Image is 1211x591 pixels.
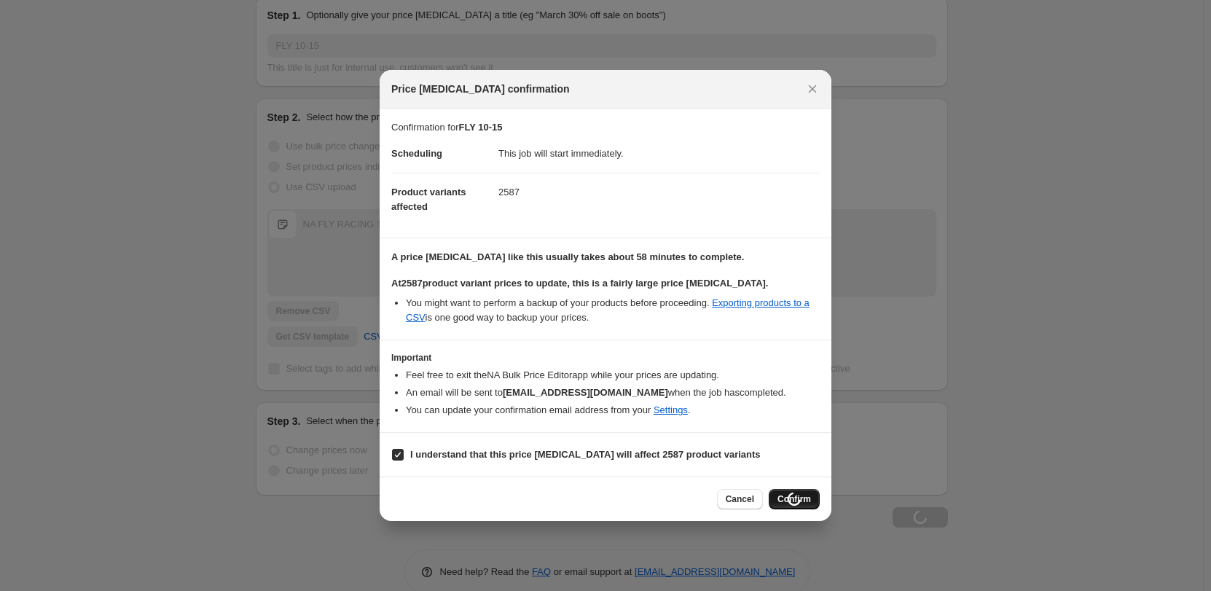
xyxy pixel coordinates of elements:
[391,82,570,96] span: Price [MEDICAL_DATA] confirmation
[498,135,820,173] dd: This job will start immediately.
[654,404,688,415] a: Settings
[503,387,668,398] b: [EMAIL_ADDRESS][DOMAIN_NAME]
[410,449,761,460] b: I understand that this price [MEDICAL_DATA] will affect 2587 product variants
[391,148,442,159] span: Scheduling
[498,173,820,211] dd: 2587
[717,489,763,509] button: Cancel
[406,368,820,383] li: Feel free to exit the NA Bulk Price Editor app while your prices are updating.
[391,120,820,135] p: Confirmation for
[406,297,810,323] a: Exporting products to a CSV
[406,403,820,418] li: You can update your confirmation email address from your .
[391,352,820,364] h3: Important
[458,122,502,133] b: FLY 10-15
[391,251,744,262] b: A price [MEDICAL_DATA] like this usually takes about 58 minutes to complete.
[391,187,466,212] span: Product variants affected
[406,296,820,325] li: You might want to perform a backup of your products before proceeding. is one good way to backup ...
[391,278,768,289] b: At 2587 product variant prices to update, this is a fairly large price [MEDICAL_DATA].
[802,79,823,99] button: Close
[726,493,754,505] span: Cancel
[406,385,820,400] li: An email will be sent to when the job has completed .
